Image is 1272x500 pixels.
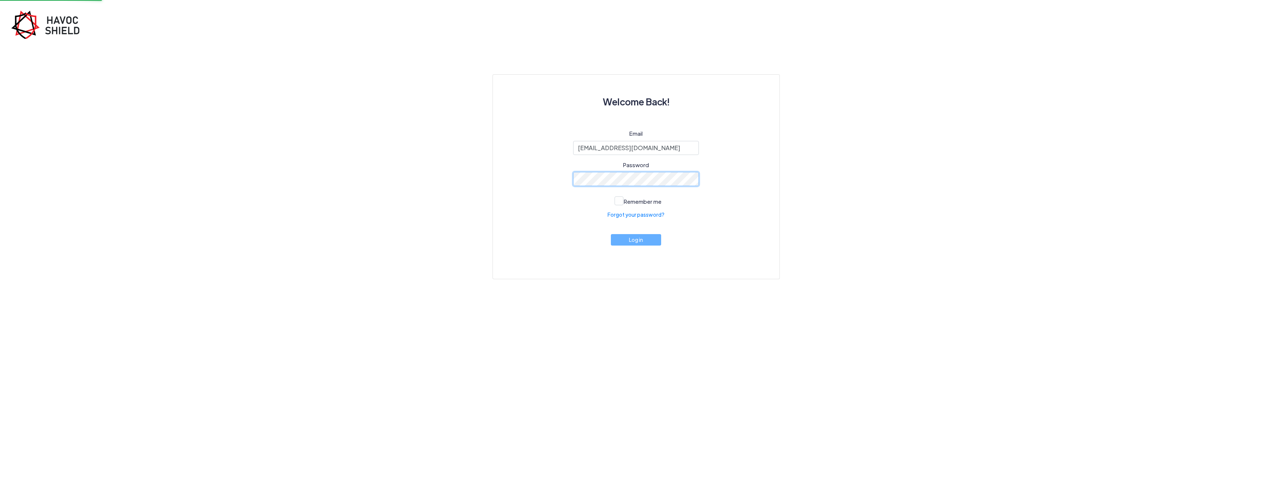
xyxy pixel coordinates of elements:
[623,161,649,169] label: Password
[629,129,643,138] label: Email
[611,234,661,246] button: Log in
[511,92,762,111] h3: Welcome Back!
[624,198,662,205] span: Remember me
[11,10,85,39] img: havoc-shield-register-logo.png
[608,211,664,219] a: Forgot your password?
